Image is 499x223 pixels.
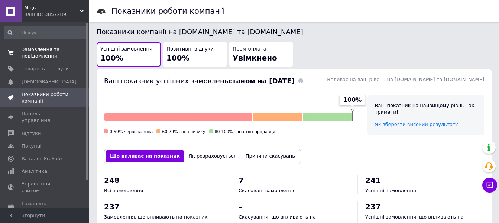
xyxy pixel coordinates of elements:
[110,129,153,134] span: 0-59% червона зона
[22,46,69,59] span: Замовлення та повідомлення
[239,202,242,211] span: –
[24,11,89,18] div: Ваш ID: 3857289
[22,110,69,124] span: Панель управління
[375,102,477,116] div: Ваш показник на найвищому рівні. Так тримати!
[229,42,293,67] button: Пром-оплатаУвімкнено
[233,46,266,53] span: Пром-оплата
[365,202,381,211] span: 237
[163,42,227,67] button: Позитивні відгуки100%
[106,150,184,162] button: Що впливає на показник
[166,46,214,53] span: Позитивні відгуки
[375,122,458,127] a: Як зберегти високий результат?
[22,181,69,194] span: Управління сайтом
[239,176,244,185] span: 7
[22,130,41,137] span: Відгуки
[22,78,77,85] span: [DEMOGRAPHIC_DATA]
[104,202,120,211] span: 237
[482,178,497,193] button: Чат з покупцем
[166,54,189,62] span: 100%
[233,54,277,62] span: Увімкнено
[104,188,143,193] span: Всі замовлення
[104,77,295,85] span: Ваш показник успішних замовлень
[22,143,42,149] span: Покупці
[104,214,208,220] span: Замовлення, що впливають на показник
[104,176,120,185] span: 248
[100,54,123,62] span: 100%
[184,150,241,162] button: Як розраховується
[365,176,381,185] span: 241
[327,77,484,82] span: Впливає на ваш рівень на [DOMAIN_NAME] та [DOMAIN_NAME]
[22,168,47,175] span: Аналітика
[22,91,69,104] span: Показники роботи компанії
[4,26,88,39] input: Пошук
[239,188,295,193] span: Скасовані замовлення
[22,65,69,72] span: Товари та послуги
[24,4,80,11] span: Міць
[228,77,294,85] b: станом на [DATE]
[111,7,224,16] h1: Показники роботи компанії
[22,155,62,162] span: Каталог ProSale
[241,150,299,162] button: Причини скасувань
[215,129,275,134] span: 80-100% зона топ-продавця
[100,46,152,53] span: Успішні замовлення
[162,129,205,134] span: 60-79% зона ризику
[22,200,69,214] span: Гаманець компанії
[97,42,161,67] button: Успішні замовлення100%
[97,28,303,36] span: Показники компанії на [DOMAIN_NAME] та [DOMAIN_NAME]
[365,188,416,193] span: Успішні замовлення
[343,96,362,104] span: 100%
